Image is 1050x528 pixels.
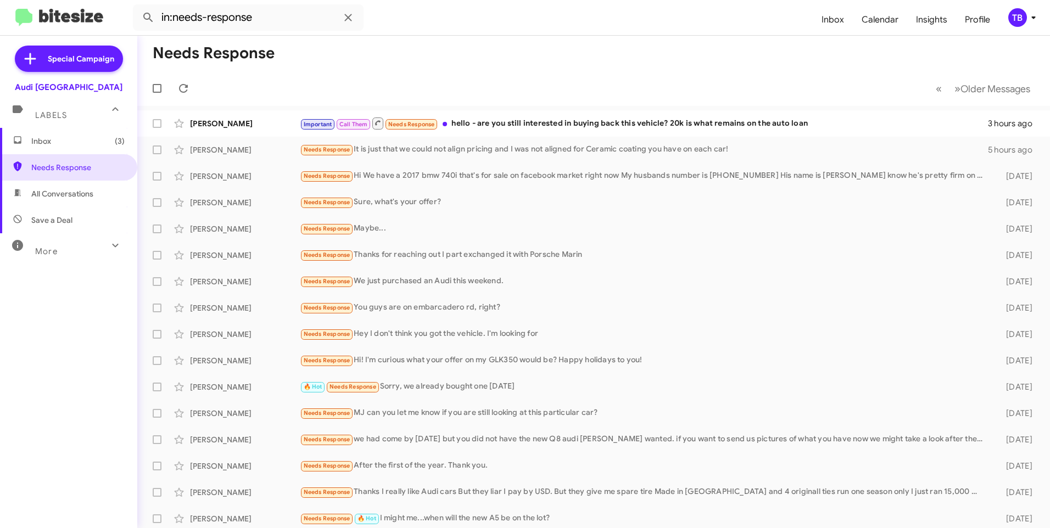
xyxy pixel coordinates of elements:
input: Search [133,4,364,31]
div: [PERSON_NAME] [190,329,300,340]
div: we had come by [DATE] but you did not have the new Q8 audi [PERSON_NAME] wanted. if you want to s... [300,433,988,446]
div: [PERSON_NAME] [190,223,300,234]
button: Previous [929,77,948,100]
span: Needs Response [388,121,435,128]
span: Needs Response [304,278,350,285]
div: [DATE] [988,434,1041,445]
div: [DATE] [988,487,1041,498]
span: Needs Response [304,515,350,522]
span: Needs Response [304,462,350,469]
span: « [936,82,942,96]
div: [DATE] [988,513,1041,524]
div: Maybe... [300,222,988,235]
a: Insights [907,4,956,36]
div: [DATE] [988,171,1041,182]
span: Older Messages [960,83,1030,95]
span: » [954,82,960,96]
span: Inbox [31,136,125,147]
div: [PERSON_NAME] [190,434,300,445]
div: [DATE] [988,197,1041,208]
div: [DATE] [988,223,1041,234]
div: [PERSON_NAME] [190,144,300,155]
div: [DATE] [988,276,1041,287]
span: Labels [35,110,67,120]
div: [PERSON_NAME] [190,302,300,313]
span: Needs Response [304,330,350,338]
div: [PERSON_NAME] [190,171,300,182]
div: Hey I don't think you got the vehicle. I'm looking for [300,328,988,340]
span: Save a Deal [31,215,72,226]
nav: Page navigation example [930,77,1037,100]
div: Hi! I'm curious what your offer on my GLK350 would be? Happy holidays to you! [300,354,988,367]
span: 🔥 Hot [358,515,376,522]
span: Important [304,121,332,128]
span: Needs Response [329,383,376,390]
span: Needs Response [304,172,350,179]
div: [DATE] [988,355,1041,366]
span: Needs Response [304,146,350,153]
div: After the first of the year. Thank you. [300,459,988,472]
div: [DATE] [988,329,1041,340]
div: MJ can you let me know if you are still looking at this particular car? [300,407,988,419]
button: TB [999,8,1038,27]
h1: Needs Response [153,44,275,62]
a: Profile [956,4,999,36]
span: 🔥 Hot [304,383,322,390]
div: [PERSON_NAME] [190,408,300,419]
div: [PERSON_NAME] [190,276,300,287]
span: Needs Response [304,409,350,417]
a: Inbox [813,4,853,36]
div: We just purchased an Audi this weekend. [300,275,988,288]
div: [PERSON_NAME] [190,513,300,524]
span: Needs Response [304,436,350,443]
div: [DATE] [988,460,1041,471]
div: You guys are on embarcadero rd, right? [300,301,988,314]
a: Calendar [853,4,907,36]
span: (3) [115,136,125,147]
div: TB [1008,8,1027,27]
div: [PERSON_NAME] [190,355,300,366]
div: Sorry, we already bought one [DATE] [300,380,988,393]
span: Call Them [339,121,368,128]
div: [PERSON_NAME] [190,118,300,129]
span: Special Campaign [48,53,114,64]
div: Hi We have a 2017 bmw 740i that's for sale on facebook market right now My husbands number is [PH... [300,170,988,182]
div: [DATE] [988,302,1041,313]
span: Needs Response [304,357,350,364]
button: Next [948,77,1037,100]
a: Special Campaign [15,46,123,72]
div: [DATE] [988,250,1041,261]
span: Needs Response [304,199,350,206]
div: [DATE] [988,408,1041,419]
div: Thanks for reaching out I part exchanged it with Porsche Marin [300,249,988,261]
div: [PERSON_NAME] [190,381,300,392]
span: Needs Response [304,251,350,259]
div: [PERSON_NAME] [190,250,300,261]
span: Needs Response [31,162,125,173]
span: Needs Response [304,225,350,232]
div: [PERSON_NAME] [190,197,300,208]
div: 3 hours ago [988,118,1041,129]
div: hello - are you still interested in buying back this vehicle? 20k is what remains on the auto loan [300,116,988,130]
div: I might me...when will the new A5 be on the lot? [300,512,988,525]
span: More [35,246,58,256]
div: Thanks I really like Audi cars But they liar I pay by USD. But they give me spare tire Made in [G... [300,486,988,498]
div: Sure, what's your offer? [300,196,988,209]
div: [DATE] [988,381,1041,392]
div: [PERSON_NAME] [190,460,300,471]
span: Needs Response [304,488,350,496]
div: 5 hours ago [988,144,1041,155]
span: All Conversations [31,188,93,199]
div: Audi [GEOGRAPHIC_DATA] [15,82,122,93]
div: [PERSON_NAME] [190,487,300,498]
div: It is just that we could not align pricing and I was not aligned for Ceramic coating you have on ... [300,143,988,156]
span: Needs Response [304,304,350,311]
